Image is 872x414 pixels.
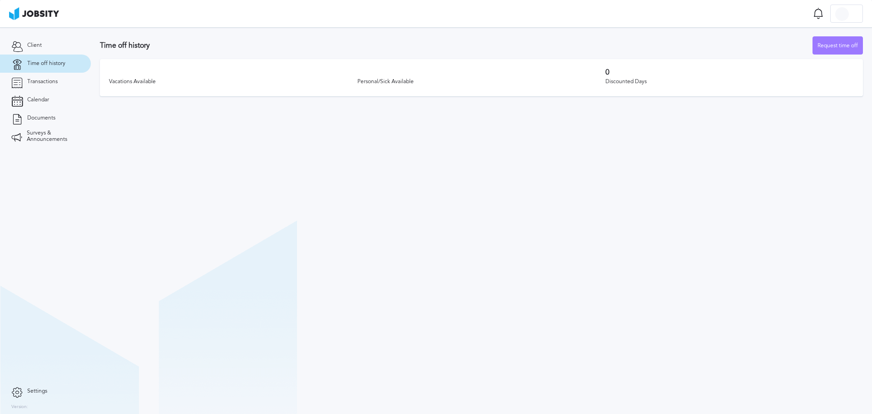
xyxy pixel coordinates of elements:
button: Request time off [813,36,863,55]
span: Time off history [27,60,65,67]
span: Settings [27,388,47,394]
span: Client [27,42,42,49]
span: Surveys & Announcements [27,130,79,143]
div: Discounted Days [605,79,854,85]
h3: Time off history [100,41,813,50]
span: Documents [27,115,55,121]
span: Calendar [27,97,49,103]
span: Transactions [27,79,58,85]
div: Personal/Sick Available [357,79,606,85]
img: ab4bad089aa723f57921c736e9817d99.png [9,7,59,20]
label: Version: [11,404,28,410]
h3: 0 [605,68,854,76]
div: Request time off [813,37,862,55]
div: Vacations Available [109,79,357,85]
